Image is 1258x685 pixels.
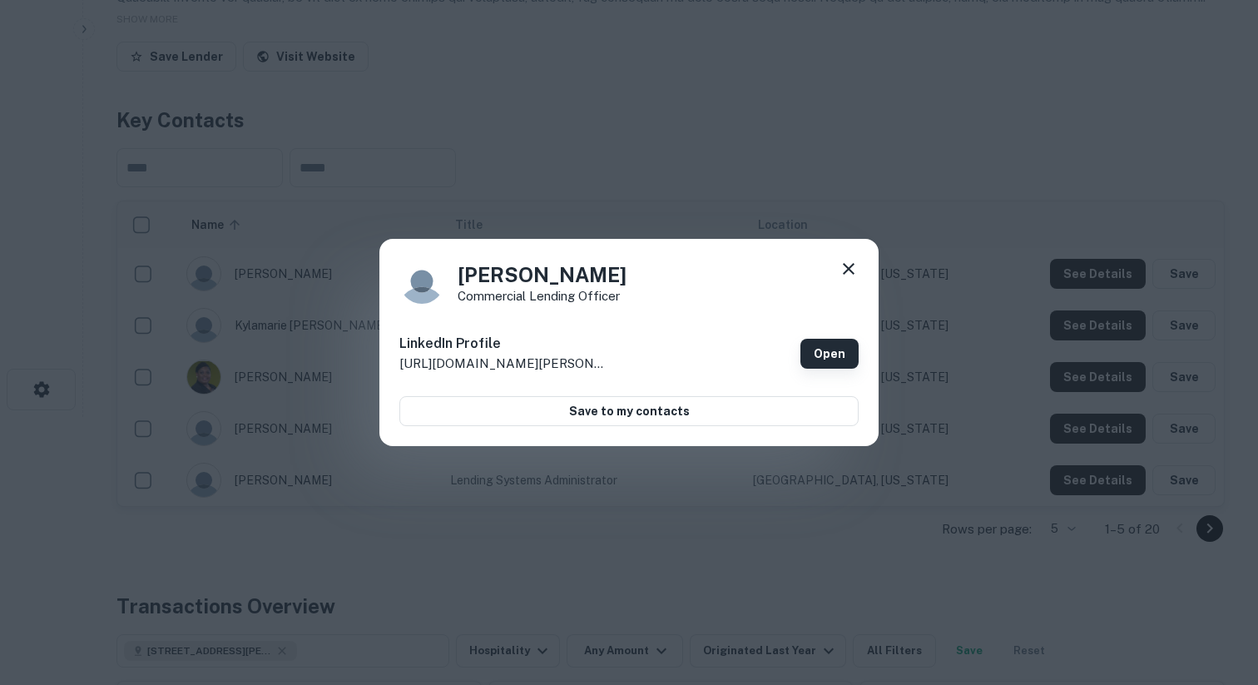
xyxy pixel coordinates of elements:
button: Save to my contacts [399,396,859,426]
h6: LinkedIn Profile [399,334,607,354]
p: [URL][DOMAIN_NAME][PERSON_NAME] [399,354,607,374]
img: 9c8pery4andzj6ohjkjp54ma2 [399,259,444,304]
a: Open [800,339,859,369]
iframe: Chat Widget [1175,552,1258,632]
p: Commercial Lending Officer [458,290,627,302]
h4: [PERSON_NAME] [458,260,627,290]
